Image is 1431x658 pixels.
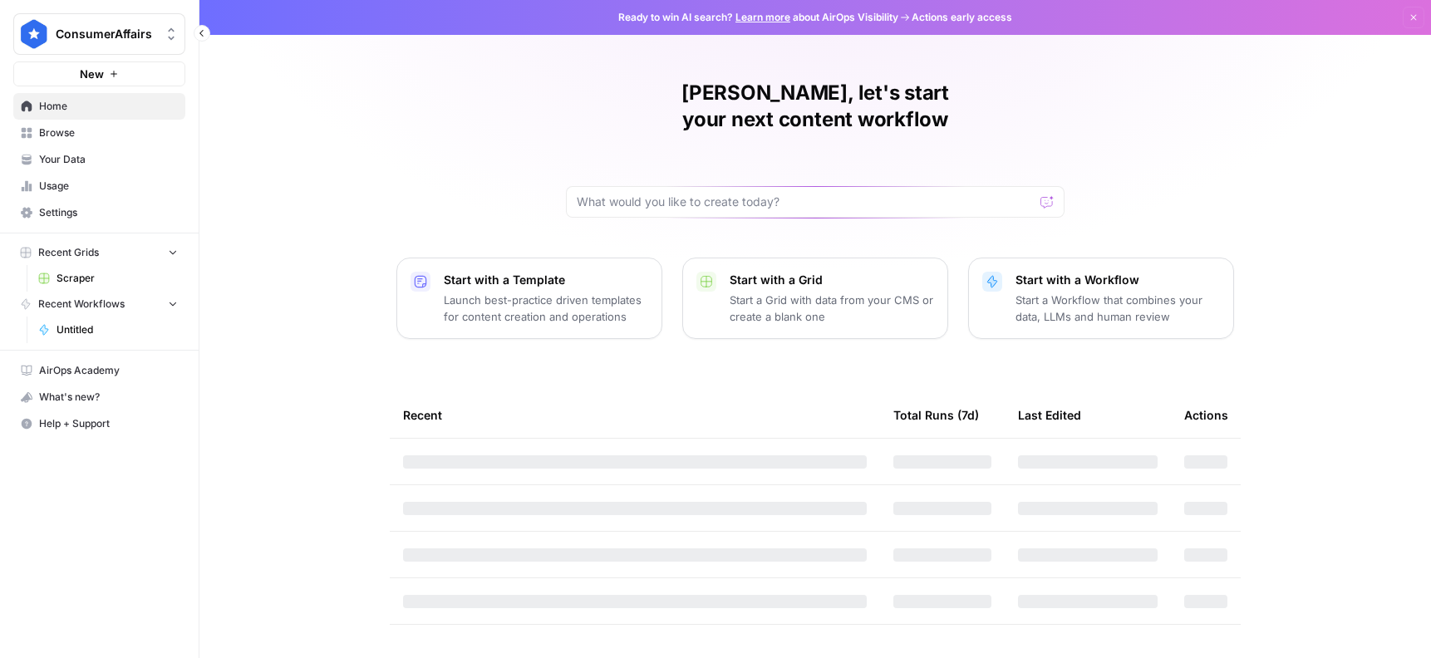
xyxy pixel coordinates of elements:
[13,93,185,120] a: Home
[403,392,867,438] div: Recent
[56,26,156,42] span: ConsumerAffairs
[566,80,1065,133] h1: [PERSON_NAME], let's start your next content workflow
[13,199,185,226] a: Settings
[38,297,125,312] span: Recent Workflows
[57,271,178,286] span: Scraper
[13,61,185,86] button: New
[730,272,934,288] p: Start with a Grid
[14,385,184,410] div: What's new?
[1015,292,1220,325] p: Start a Workflow that combines your data, LLMs and human review
[19,19,49,49] img: ConsumerAffairs Logo
[1018,392,1081,438] div: Last Edited
[1015,272,1220,288] p: Start with a Workflow
[39,179,178,194] span: Usage
[577,194,1034,210] input: What would you like to create today?
[396,258,662,339] button: Start with a TemplateLaunch best-practice driven templates for content creation and operations
[618,10,898,25] span: Ready to win AI search? about AirOps Visibility
[13,357,185,384] a: AirOps Academy
[31,265,185,292] a: Scraper
[39,152,178,167] span: Your Data
[13,240,185,265] button: Recent Grids
[39,363,178,378] span: AirOps Academy
[13,146,185,173] a: Your Data
[968,258,1234,339] button: Start with a WorkflowStart a Workflow that combines your data, LLMs and human review
[31,317,185,343] a: Untitled
[38,245,99,260] span: Recent Grids
[444,272,648,288] p: Start with a Template
[39,99,178,114] span: Home
[730,292,934,325] p: Start a Grid with data from your CMS or create a blank one
[39,416,178,431] span: Help + Support
[39,205,178,220] span: Settings
[39,125,178,140] span: Browse
[682,258,948,339] button: Start with a GridStart a Grid with data from your CMS or create a blank one
[1184,392,1228,438] div: Actions
[912,10,1012,25] span: Actions early access
[13,410,185,437] button: Help + Support
[57,322,178,337] span: Untitled
[13,13,185,55] button: Workspace: ConsumerAffairs
[13,384,185,410] button: What's new?
[13,120,185,146] a: Browse
[893,392,979,438] div: Total Runs (7d)
[735,11,790,23] a: Learn more
[80,66,104,82] span: New
[13,292,185,317] button: Recent Workflows
[13,173,185,199] a: Usage
[444,292,648,325] p: Launch best-practice driven templates for content creation and operations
